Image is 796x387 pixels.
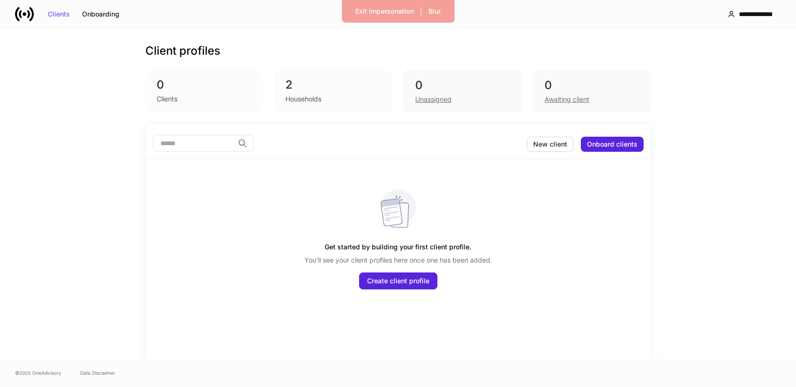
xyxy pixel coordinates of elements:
[403,70,521,112] div: 0Unassigned
[587,141,637,148] div: Onboard clients
[82,11,119,17] div: Onboarding
[545,95,589,104] div: Awaiting client
[533,70,651,112] div: 0Awaiting client
[76,7,126,22] button: Onboarding
[157,94,177,104] div: Clients
[157,77,252,92] div: 0
[527,137,573,152] button: New client
[285,94,321,104] div: Households
[48,11,70,17] div: Clients
[422,4,447,19] button: Blur
[15,369,61,377] span: © 2025 OneAdvisory
[415,78,510,93] div: 0
[415,95,452,104] div: Unassigned
[355,8,414,15] div: Exit Impersonation
[367,278,429,284] div: Create client profile
[533,141,567,148] div: New client
[428,8,441,15] div: Blur
[359,272,437,289] button: Create client profile
[80,369,115,377] a: Data Disclaimer
[42,7,76,22] button: Clients
[285,77,381,92] div: 2
[145,43,220,58] h3: Client profiles
[545,78,639,93] div: 0
[349,4,420,19] button: Exit Impersonation
[304,255,492,265] p: You'll see your client profiles here once one has been added.
[581,137,644,152] button: Onboard clients
[325,239,471,255] h5: Get started by building your first client profile.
